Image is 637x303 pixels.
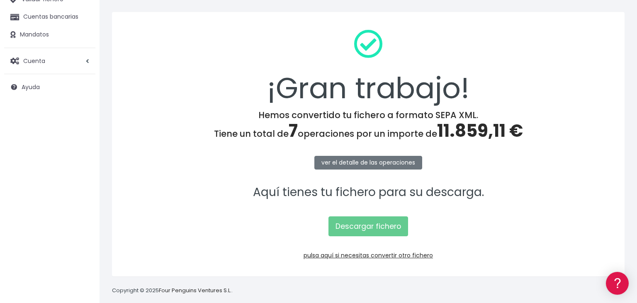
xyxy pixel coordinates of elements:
[4,8,95,26] a: Cuentas bancarias
[4,26,95,44] a: Mandatos
[8,58,158,65] div: Información general
[8,178,158,191] a: General
[8,105,158,118] a: Formatos
[8,131,158,143] a: Videotutoriales
[114,239,160,247] a: POWERED BY ENCHANT
[123,23,614,110] div: ¡Gran trabajo!
[8,199,158,207] div: Programadores
[304,251,433,259] a: pulsa aquí si necesitas convertir otro fichero
[4,78,95,96] a: Ayuda
[159,286,231,294] a: Four Penguins Ventures S.L.
[22,83,40,91] span: Ayuda
[8,212,158,225] a: API
[8,118,158,131] a: Problemas habituales
[289,119,298,143] span: 7
[123,110,614,141] h4: Hemos convertido tu fichero a formato SEPA XML. Tiene un total de operaciones por un importe de
[112,286,233,295] p: Copyright © 2025 .
[8,165,158,172] div: Facturación
[314,156,422,170] a: ver el detalle de las operaciones
[4,52,95,70] a: Cuenta
[23,56,45,65] span: Cuenta
[437,119,523,143] span: 11.859,11 €
[8,143,158,156] a: Perfiles de empresas
[8,92,158,99] div: Convertir ficheros
[328,216,408,236] a: Descargar fichero
[8,222,158,236] button: Contáctanos
[123,183,614,202] p: Aquí tienes tu fichero para su descarga.
[8,70,158,83] a: Información general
